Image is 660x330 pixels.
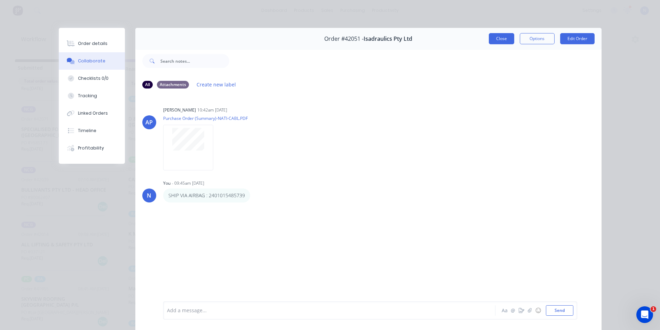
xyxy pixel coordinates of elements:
[163,115,248,121] p: Purchase Order (Summary)-NATI-CABL.PDF
[651,306,656,312] span: 1
[59,139,125,157] button: Profitability
[78,93,97,99] div: Tracking
[168,192,245,199] p: SHIP VIA AIRBAG : 2401015485739
[78,128,96,134] div: Timeline
[163,180,170,186] div: You
[364,36,412,42] span: Isadraulics Pty Ltd
[145,118,153,126] div: AP
[193,80,240,89] button: Create new label
[534,306,542,315] button: ☺
[157,81,189,89] div: Attachments
[636,306,653,323] iframe: Intercom live chat
[560,33,595,44] button: Edit Order
[163,107,196,113] div: [PERSON_NAME]
[142,81,153,89] div: All
[78,75,109,82] div: Checklists 0/0
[59,35,125,52] button: Order details
[520,33,555,44] button: Options
[59,52,125,70] button: Collaborate
[78,58,105,64] div: Collaborate
[501,306,509,315] button: Aa
[172,180,204,186] div: - 09:45am [DATE]
[78,40,108,47] div: Order details
[78,110,108,116] div: Linked Orders
[160,54,229,68] input: Search notes...
[78,145,104,151] div: Profitability
[509,306,517,315] button: @
[546,305,573,316] button: Send
[59,105,125,122] button: Linked Orders
[59,70,125,87] button: Checklists 0/0
[324,36,364,42] span: Order #42051 -
[489,33,514,44] button: Close
[197,107,227,113] div: 10:42am [DATE]
[59,122,125,139] button: Timeline
[147,191,151,200] div: N
[59,87,125,105] button: Tracking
